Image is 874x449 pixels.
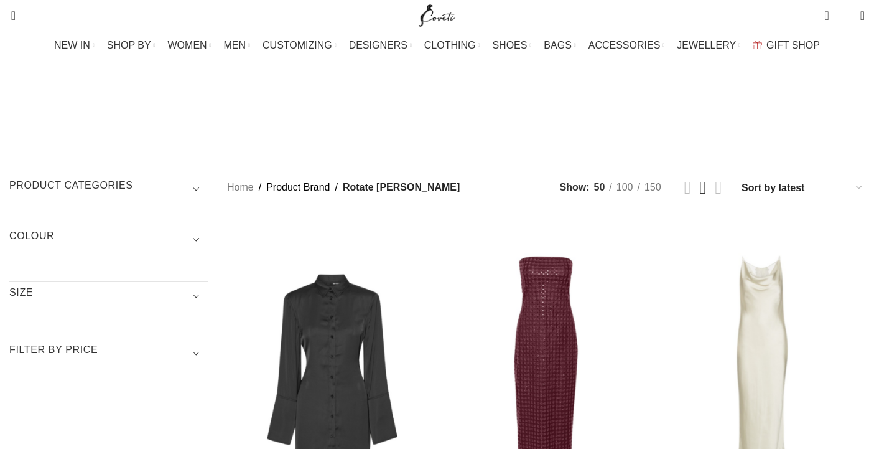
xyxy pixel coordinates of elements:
h3: COLOUR [9,229,208,250]
a: SHOES [492,33,531,58]
span: NEW IN [54,39,90,51]
a: GIFT SHOP [753,33,820,58]
span: 0 [841,12,850,22]
a: DESIGNERS [349,33,412,58]
span: CUSTOMIZING [263,39,332,51]
span: BAGS [544,39,571,51]
span: WOMEN [168,39,207,51]
a: WOMEN [168,33,212,58]
span: JEWELLERY [677,39,736,51]
a: JEWELLERY [677,33,740,58]
a: CUSTOMIZING [263,33,337,58]
span: MEN [224,39,246,51]
div: Main navigation [3,33,871,58]
div: My Wishlist [839,3,851,28]
span: 0 [825,6,835,16]
span: CLOTHING [424,39,476,51]
span: SHOP BY [107,39,151,51]
a: ACCESSORIES [588,33,665,58]
a: 0 [818,3,835,28]
span: ACCESSORIES [588,39,661,51]
a: Site logo [416,9,458,20]
a: NEW IN [54,33,95,58]
h3: SIZE [9,286,208,307]
h3: Filter by price [9,343,208,364]
a: CLOTHING [424,33,480,58]
img: GiftBag [753,41,762,49]
h3: Product categories [9,179,208,200]
a: SHOP BY [107,33,156,58]
a: BAGS [544,33,575,58]
a: Search [3,3,16,28]
span: GIFT SHOP [766,39,820,51]
a: MEN [224,33,250,58]
span: DESIGNERS [349,39,407,51]
span: SHOES [492,39,527,51]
